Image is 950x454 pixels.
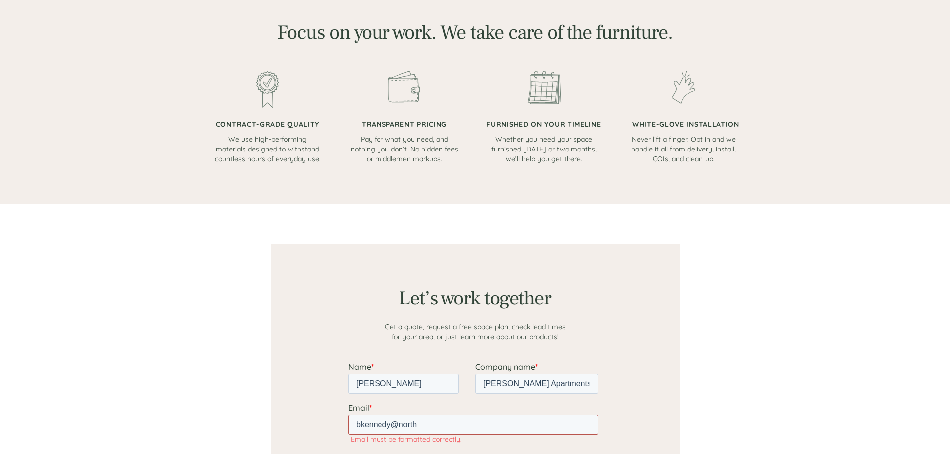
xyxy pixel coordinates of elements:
[486,120,601,129] span: FURNISHED ON YOUR TIMELINE
[277,20,672,45] span: Focus on your work. We take care of the furniture.
[631,135,736,163] span: Never lift a finger. Opt in and we handle it all from delivery, install, COIs, and clean-up.
[216,120,319,129] span: CONTRACT-GRADE QUALITY
[362,120,447,129] span: TRANSPARENT PRICING
[215,135,321,163] span: We use high-performing materials designed to withstand countless hours of everyday use.
[491,135,597,163] span: Whether you need your space furnished [DATE] or two months, we’ll help you get there.
[399,286,551,311] span: Let’s work together
[2,73,254,82] label: Email must be formatted correctly.
[632,120,739,129] span: WHITE-GLOVE INSTALLATION
[101,203,154,224] input: Submit
[385,322,566,341] span: Get a quote, request a free space plan, check lead times for your area, or just learn more about ...
[351,135,458,163] span: Pay for what you need, and nothing you don’t. No hidden fees or middlemen markups.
